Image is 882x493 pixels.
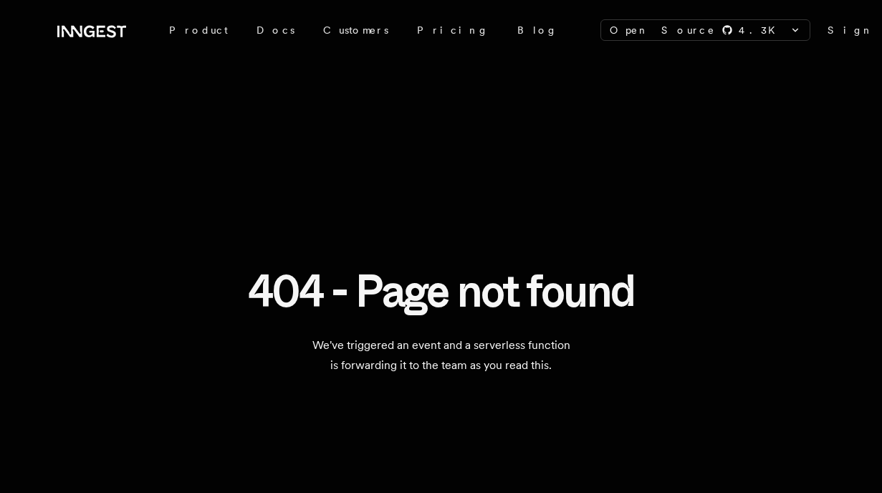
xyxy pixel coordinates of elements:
div: Product [155,17,242,43]
a: Pricing [403,17,503,43]
h1: 404 - Page not found [248,267,635,315]
a: Blog [503,17,572,43]
span: Open Source [610,23,716,37]
a: Docs [242,17,309,43]
p: We've triggered an event and a serverless function is forwarding it to the team as you read this. [235,335,648,375]
a: Customers [309,17,403,43]
span: 4.3 K [739,23,784,37]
